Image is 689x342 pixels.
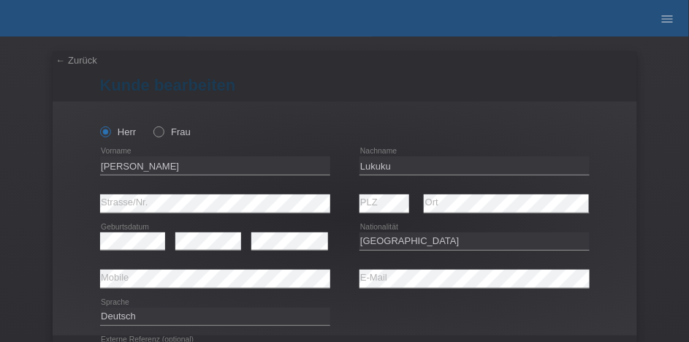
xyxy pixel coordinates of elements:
i: menu [660,12,674,26]
label: Herr [100,126,137,137]
input: Herr [100,126,110,136]
a: ← Zurück [56,55,97,66]
h1: Kunde bearbeiten [100,76,590,94]
a: menu [652,14,682,23]
input: Frau [153,126,163,136]
label: Frau [153,126,191,137]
